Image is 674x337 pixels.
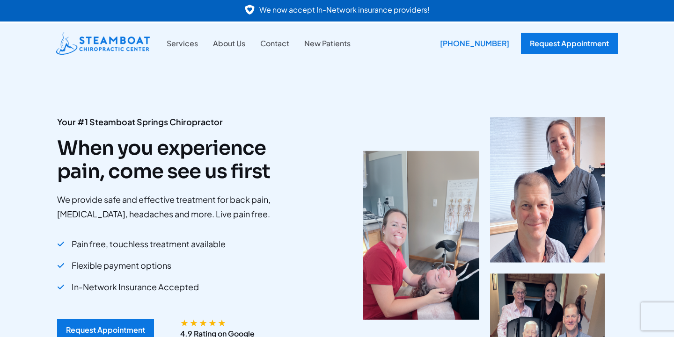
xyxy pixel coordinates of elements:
div: Request Appointment [66,326,145,334]
nav: Site Navigation [159,37,358,50]
div: 4.9/5 [180,319,227,326]
span: ★ [199,319,207,326]
a: [PHONE_NUMBER] [433,33,512,54]
p: We provide safe and effective treatment for back pain, [MEDICAL_DATA], headaches and more. Live p... [57,193,303,221]
h2: When you experience pain, come see us first [57,136,303,184]
img: Steamboat Chiropractic Center [56,32,150,55]
a: Services [159,37,205,50]
span: In-Network Insurance Accepted [72,279,199,295]
span: Flexible payment options [72,257,171,274]
a: New Patients [297,37,358,50]
a: Contact [253,37,297,50]
strong: Your #1 Steamboat Springs Chiropractor [57,116,223,127]
span: ★ [218,319,226,326]
span: ★ [208,319,217,326]
span: ★ [190,319,198,326]
span: ★ [180,319,189,326]
a: Request Appointment [521,33,618,54]
a: About Us [205,37,253,50]
span: Pain free, touchless treatment available [72,236,226,252]
div: [PHONE_NUMBER] [433,33,516,54]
